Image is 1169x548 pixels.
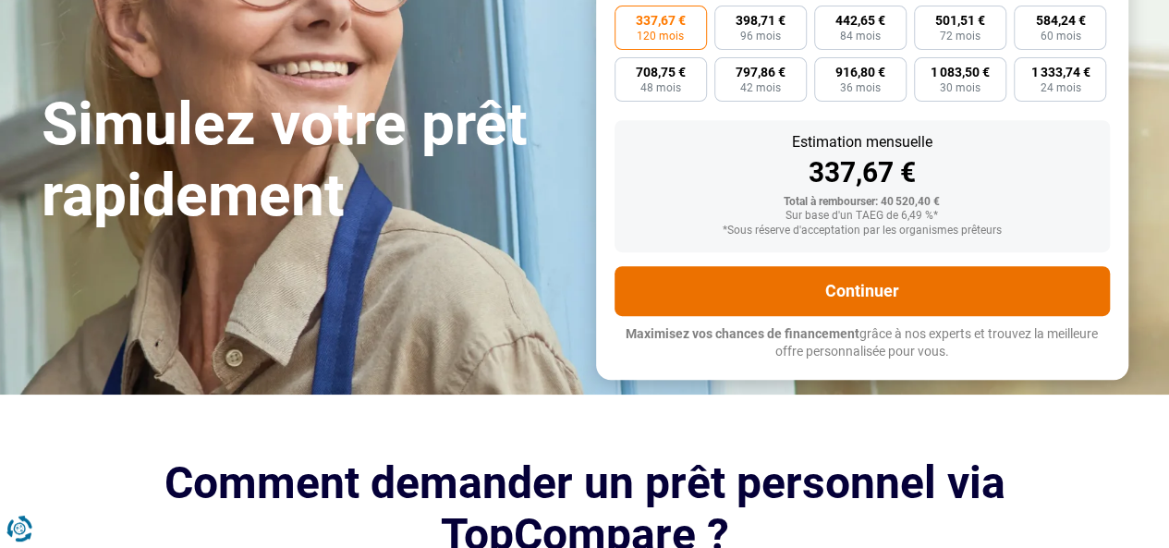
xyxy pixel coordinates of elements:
[626,326,859,341] span: Maximisez vos chances de financement
[931,66,990,79] span: 1 083,50 €
[740,82,781,93] span: 42 mois
[1030,66,1090,79] span: 1 333,74 €
[740,30,781,42] span: 96 mois
[835,66,885,79] span: 916,80 €
[637,30,684,42] span: 120 mois
[629,225,1095,237] div: *Sous réserve d'acceptation par les organismes prêteurs
[615,266,1110,316] button: Continuer
[835,14,885,27] span: 442,65 €
[736,66,785,79] span: 797,86 €
[42,90,574,232] h1: Simulez votre prêt rapidement
[640,82,681,93] span: 48 mois
[629,210,1095,223] div: Sur base d'un TAEG de 6,49 %*
[629,135,1095,150] div: Estimation mensuelle
[629,196,1095,209] div: Total à rembourser: 40 520,40 €
[940,82,980,93] span: 30 mois
[1040,30,1080,42] span: 60 mois
[629,159,1095,187] div: 337,67 €
[736,14,785,27] span: 398,71 €
[935,14,985,27] span: 501,51 €
[1040,82,1080,93] span: 24 mois
[840,82,881,93] span: 36 mois
[636,14,686,27] span: 337,67 €
[615,325,1110,361] p: grâce à nos experts et trouvez la meilleure offre personnalisée pour vous.
[840,30,881,42] span: 84 mois
[940,30,980,42] span: 72 mois
[636,66,686,79] span: 708,75 €
[1035,14,1085,27] span: 584,24 €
